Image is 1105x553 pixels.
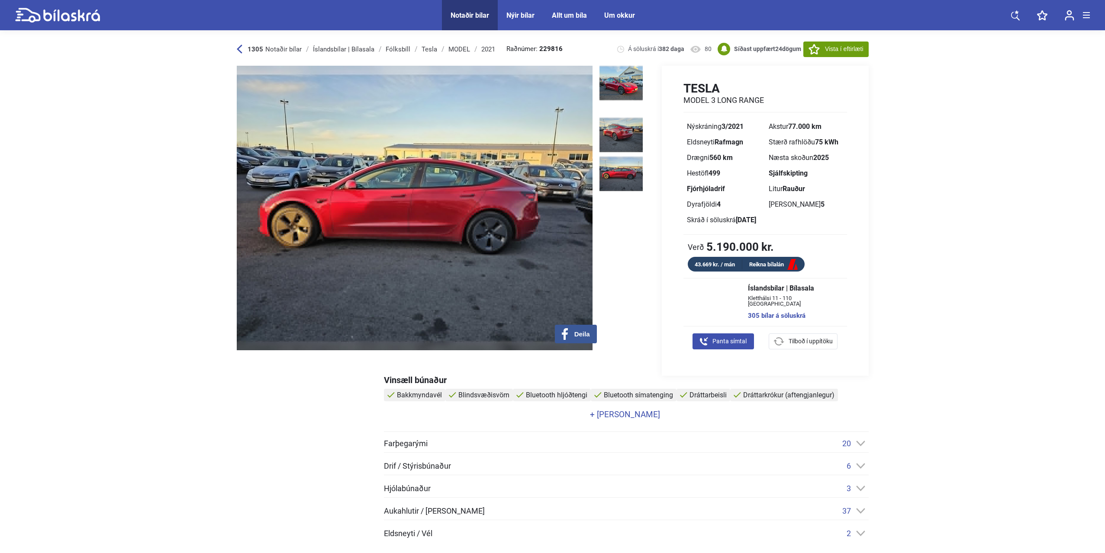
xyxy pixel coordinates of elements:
div: 43.669 kr. / mán [688,259,742,269]
b: 382 daga [659,45,684,52]
div: Drægni [687,154,762,161]
span: Farþegarými [384,440,428,448]
span: Hjólabúnaður [384,485,431,492]
img: 1741800107_6202749579763696604_14100080061241602.jpg [599,299,643,334]
b: 75 kWh [815,138,838,146]
span: Bluetooth símatenging [604,391,673,399]
span: 24 [775,45,782,52]
span: 2 [847,529,851,538]
img: user-login.svg [1065,10,1074,21]
a: Reikna bílalán [742,259,805,270]
img: 1700235719_2987031444499790192_53861623936454580.jpg [599,182,643,217]
span: Tilboð í uppítöku [789,337,833,346]
b: Síðast uppfært dögum [734,45,801,52]
div: Hestöfl [687,170,762,177]
div: Akstur [769,123,844,130]
img: 1700235718_3025579417201440370_53861622757676366.jpg [599,105,643,139]
div: Litur [769,185,844,192]
b: 229816 [539,46,563,52]
b: 4 [717,200,721,208]
img: 1700235718_3707963531367147744_53861623382425600.jpg [599,144,643,178]
b: Fjórhjóladrif [687,185,725,193]
span: Vista í eftirlæti [825,45,863,54]
b: Rafmagn [715,138,743,146]
b: 1305 [248,45,263,53]
span: Bakkmyndavél [397,391,442,399]
div: Eldsneyti [687,139,762,146]
span: 3 [847,484,851,493]
a: Allt um bíla [552,11,587,19]
button: Deila [555,325,597,343]
img: 1700235720_2631115098661325555_53861625133513540.jpg [599,260,643,295]
div: MODEL [448,46,470,53]
span: 80 [705,45,712,53]
span: Kletthálsi 11 - 110 [GEOGRAPHIC_DATA] [748,295,838,307]
h2: MODEL 3 LONG RANGE [683,96,764,105]
div: Skráð í söluskrá [687,217,762,224]
div: [PERSON_NAME] [769,201,844,208]
div: Næsta skoðun [769,154,844,161]
div: Dyrafjöldi [687,201,762,208]
span: Á söluskrá í [628,45,684,53]
span: Deila [574,330,590,338]
div: Fólksbíll [386,46,410,53]
div: Nýskráning [687,123,762,130]
img: 1700235719_6171892168191106092_53861624529563883.jpg [599,221,643,256]
a: + [PERSON_NAME] [384,410,867,419]
button: Vista í eftirlæti [803,42,868,57]
span: 37 [842,506,851,515]
b: 5.190.000 kr. [706,241,774,253]
div: Tesla [422,46,437,53]
span: Dráttarbeisli [689,391,727,399]
span: Dráttarkrókur (aftengjanlegur) [743,391,834,399]
span: Raðnúmer: [506,46,563,52]
b: 3/2021 [722,122,744,131]
a: Um okkur [604,11,635,19]
span: 20 [842,439,851,448]
span: 6 [847,461,851,470]
b: 499 [709,169,720,177]
img: 1741800108_3545619070101433590_14100080690996415.jpg [599,338,643,373]
span: Íslandsbílar | Bílasala [748,285,838,292]
a: Notaðir bílar [451,11,489,19]
div: Stærð rafhlöðu [769,139,844,146]
div: Vinsæll búnaður [384,376,869,384]
span: Bluetooth hljóðtengi [526,391,587,399]
h1: Tesla [683,81,764,96]
b: Rauður [783,185,805,193]
span: Eldsneyti / Vél [384,530,432,537]
b: Sjálfskipting [769,169,808,177]
b: [DATE] [736,216,756,224]
div: Íslandsbílar | Bílasala [313,46,374,53]
b: 2025 [813,153,829,162]
b: 77.000 km [788,122,822,131]
span: Blindsvæðisvörn [458,391,509,399]
span: Verð [688,243,704,251]
span: Drif / Stýrisbúnaður [384,462,451,470]
span: Panta símtal [712,337,747,346]
span: Notaðir bílar [265,45,302,53]
a: Nýir bílar [506,11,535,19]
span: Aukahlutir / [PERSON_NAME] [384,507,485,515]
a: 305 bílar á söluskrá [748,313,838,319]
img: logo Tesla MODEL 3 LONG RANGE [813,81,847,105]
b: 560 km [709,153,733,162]
div: 2021 [481,46,495,53]
b: 5 [821,200,825,208]
img: 1741800106_8636057684988797859_14100079034327342.jpg [599,66,643,100]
